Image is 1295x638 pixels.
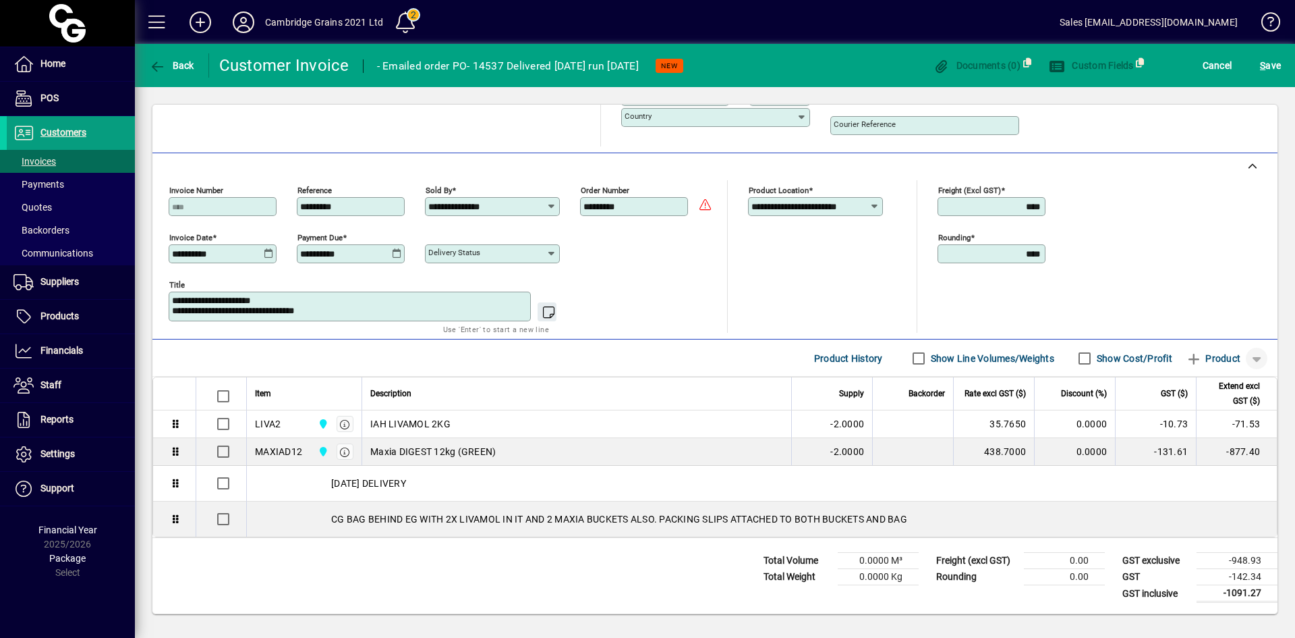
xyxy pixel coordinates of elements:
[1196,438,1277,466] td: -877.40
[7,403,135,437] a: Reports
[834,119,896,129] mat-label: Courier Reference
[1197,569,1277,585] td: -142.34
[7,47,135,81] a: Home
[7,173,135,196] a: Payments
[581,186,629,195] mat-label: Order number
[443,321,549,337] mat-hint: Use 'Enter' to start a new line
[933,60,1020,71] span: Documents (0)
[297,233,343,242] mat-label: Payment due
[40,414,74,425] span: Reports
[40,379,61,390] span: Staff
[40,92,59,103] span: POS
[7,242,135,265] a: Communications
[314,417,330,431] span: Cambridge Grains 2021 Ltd
[7,472,135,506] a: Support
[1197,585,1277,602] td: -1091.27
[314,444,330,459] span: Cambridge Grains 2021 Ltd
[1024,553,1105,569] td: 0.00
[38,525,97,535] span: Financial Year
[179,10,222,34] button: Add
[830,417,864,431] span: -2.0000
[625,111,652,121] mat-label: Country
[135,53,209,78] app-page-header-button: Back
[247,502,1277,537] div: CG BAG BEHIND EG WITH 2X LIVAMOL IN IT AND 2 MAXIA BUCKETS ALSO. PACKING SLIPS ATTACHED TO BOTH B...
[1061,386,1107,401] span: Discount (%)
[1116,553,1197,569] td: GST exclusive
[1034,438,1115,466] td: 0.0000
[1116,569,1197,585] td: GST
[1203,55,1232,76] span: Cancel
[1260,55,1281,76] span: ave
[1197,553,1277,569] td: -948.93
[809,346,888,371] button: Product History
[1251,3,1278,47] a: Knowledge Base
[428,248,480,257] mat-label: Delivery status
[1196,410,1277,438] td: -71.53
[838,569,919,585] td: 0.0000 Kg
[370,386,411,401] span: Description
[1116,585,1197,602] td: GST inclusive
[7,150,135,173] a: Invoices
[7,369,135,402] a: Staff
[938,186,1001,195] mat-label: Freight (excl GST)
[1205,379,1260,408] span: Extend excl GST ($)
[169,233,212,242] mat-label: Invoice date
[247,466,1277,501] div: [DATE] DELIVERY
[370,417,451,431] span: IAH LIVAMOL 2KG
[1049,60,1134,71] span: Custom Fields
[149,60,194,71] span: Back
[1060,11,1238,33] div: Sales [EMAIL_ADDRESS][DOMAIN_NAME]
[7,437,135,471] a: Settings
[757,553,838,569] td: Total Volume
[40,345,83,356] span: Financials
[1045,53,1137,78] button: Custom Fields
[7,300,135,334] a: Products
[13,179,64,190] span: Payments
[7,265,135,299] a: Suppliers
[962,417,1026,431] div: 35.7650
[13,156,56,167] span: Invoices
[169,186,223,195] mat-label: Invoice number
[909,386,945,401] span: Backorder
[169,280,185,290] mat-label: Title
[40,58,65,69] span: Home
[13,248,93,259] span: Communications
[962,445,1026,458] div: 438.7000
[839,386,864,401] span: Supply
[838,553,919,569] td: 0.0000 M³
[749,186,809,195] mat-label: Product location
[965,386,1026,401] span: Rate excl GST ($)
[40,127,86,138] span: Customers
[928,352,1054,365] label: Show Line Volumes/Weights
[377,55,639,77] div: - Emailed order PO- 14537 Delivered [DATE] run [DATE]
[222,10,265,34] button: Profile
[255,417,281,431] div: LIVA2
[1115,438,1196,466] td: -131.61
[661,61,678,70] span: NEW
[40,448,75,459] span: Settings
[1094,352,1172,365] label: Show Cost/Profit
[1034,410,1115,438] td: 0.0000
[426,186,452,195] mat-label: Sold by
[7,82,135,115] a: POS
[7,219,135,242] a: Backorders
[7,334,135,368] a: Financials
[219,55,349,76] div: Customer Invoice
[938,233,971,242] mat-label: Rounding
[929,553,1024,569] td: Freight (excl GST)
[7,196,135,219] a: Quotes
[1186,348,1240,369] span: Product
[40,276,79,287] span: Suppliers
[40,483,74,494] span: Support
[13,225,69,236] span: Backorders
[1179,346,1247,371] button: Product
[265,11,383,33] div: Cambridge Grains 2021 Ltd
[830,445,864,458] span: -2.0000
[297,186,332,195] mat-label: Reference
[1161,386,1188,401] span: GST ($)
[49,553,86,564] span: Package
[1199,53,1236,78] button: Cancel
[13,202,52,213] span: Quotes
[757,569,838,585] td: Total Weight
[814,348,883,369] span: Product History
